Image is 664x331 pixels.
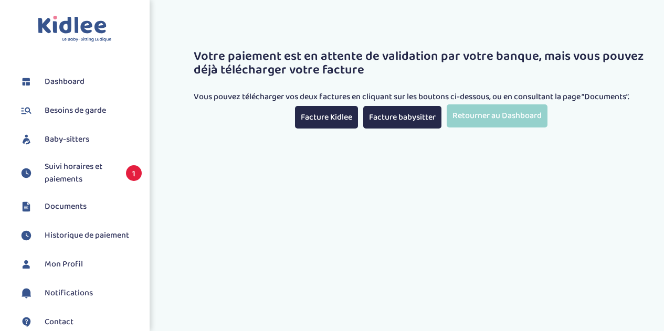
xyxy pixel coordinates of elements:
span: Baby-sitters [45,133,89,146]
span: Besoins de garde [45,104,106,117]
a: Contact [18,314,142,330]
img: suivihoraire.svg [18,165,34,181]
span: Documents [45,200,87,213]
a: Baby-sitters [18,132,142,147]
img: notification.svg [18,285,34,301]
a: Retourner au Dashboard [447,104,547,127]
img: babysitters.svg [18,132,34,147]
span: Suivi horaires et paiements [45,161,115,186]
span: Historique de paiement [45,229,129,242]
img: documents.svg [18,199,34,215]
span: Notifications [45,287,93,300]
span: 1 [126,165,142,181]
img: suivihoraire.svg [18,228,34,243]
span: Dashboard [45,76,85,88]
a: Facture babysitter [363,106,441,129]
span: Mon Profil [45,258,83,271]
img: profil.svg [18,257,34,272]
a: Dashboard [18,74,142,90]
img: contact.svg [18,314,34,330]
a: Facture Kidlee [295,106,358,129]
p: Vous pouvez télécharger vos deux factures en cliquant sur les boutons ci-dessous, ou en consultan... [194,91,648,103]
a: Notifications [18,285,142,301]
a: Historique de paiement [18,228,142,243]
img: dashboard.svg [18,74,34,90]
a: Besoins de garde [18,103,142,119]
a: Suivi horaires et paiements 1 [18,161,142,186]
a: Mon Profil [18,257,142,272]
span: Contact [45,316,73,328]
img: logo.svg [38,16,112,42]
a: Documents [18,199,142,215]
img: besoin.svg [18,103,34,119]
h3: Votre paiement est en attente de validation par votre banque, mais vous pouvez déjà télécharger v... [194,50,648,78]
